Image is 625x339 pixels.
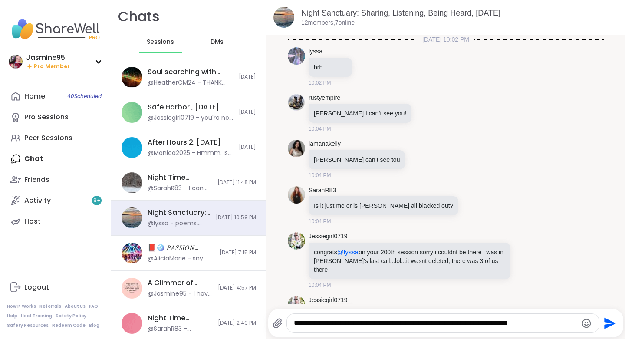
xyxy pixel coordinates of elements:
img: https://sharewell-space-live.sfo3.digitaloceanspaces.com/user-generated/666f9ab0-b952-44c3-ad34-f... [288,47,305,65]
img: After Hours 2, Sep 09 [122,137,142,158]
div: Jasmine95 [26,53,70,63]
div: Night Time Reflection and/or Body Doubling, [DATE] [148,173,212,182]
a: Safety Resources [7,323,49,329]
a: Safety Policy [56,313,86,319]
img: Soul searching with music -Special topic edition! , Sep 08 [122,67,142,88]
span: 10:02 PM [309,79,331,87]
img: Jasmine95 [9,55,23,69]
span: 9 + [93,197,101,204]
a: Logout [7,277,104,298]
div: Friends [24,175,49,184]
a: Friends [7,169,104,190]
a: lyssa [309,47,322,56]
textarea: Type your message [294,319,577,328]
div: @SarahR83 - @Steven6560 Hey, it won't let me dm you first... Thx sharewell tech issues... can you... [148,325,213,333]
div: @SarahR83 - I can hear again,,, yay [148,184,212,193]
div: @Monica2025 - Hmmm. Is that what that means. [148,149,234,158]
img: https://sharewell-space-live.sfo3.digitaloceanspaces.com/user-generated/ad949235-6f32-41e6-8b9f-9... [288,186,305,204]
span: [DATE] 7:15 PM [220,249,256,257]
a: Redeem Code [52,323,86,329]
a: rustyempire [309,94,340,102]
a: FAQ [89,303,98,309]
div: @AliciaMarie - sny openings for allysa 200 [148,254,214,263]
div: After Hours 2, [DATE] [148,138,221,147]
a: Peer Sessions [7,128,104,148]
div: Soul searching with music -Special topic edition! , [DATE] [148,67,234,77]
span: [DATE] 11:48 PM [217,179,256,186]
img: 📕🪩 𝑃𝐴𝑆𝑆𝐼𝑂𝑁 𝑃𝐴𝑅𝑇𝑌💃🎶, Sep 06 [122,243,142,263]
div: @HeatherCM24 - THANK YOU TO EVERONE STICKING IT OUT FOR THE WHOLE SESSION!!!💯🎉🫶 I couldn't have d... [148,79,234,87]
span: @lyssa [337,248,359,256]
img: https://sharewell-space-live.sfo3.digitaloceanspaces.com/user-generated/22ef1fea-5b0e-4312-91bf-f... [288,140,305,157]
div: @Jasmine95 - I have to run. Thank you for the session! [148,290,213,298]
a: Jessiegirl0719 [309,296,348,305]
p: Is it just me or is [PERSON_NAME] all blacked out? [314,201,453,210]
div: Logout [24,283,49,292]
a: Referrals [39,303,61,309]
a: Host Training [21,313,52,319]
img: A Glimmer of Hope, Sep 08 [122,278,142,299]
button: Emoji picker [581,318,592,329]
div: 📕🪩 𝑃𝐴𝑆𝑆𝐼𝑂𝑁 𝑃𝐴𝑅𝑇𝑌💃🎶, [DATE] [148,243,214,253]
span: 10:04 PM [309,217,331,225]
span: [DATE] [239,73,256,81]
a: About Us [65,303,86,309]
span: DMs [211,38,224,46]
a: Activity9+ [7,190,104,211]
a: Pro Sessions [7,107,104,128]
span: [DATE] [239,144,256,151]
iframe: Spotlight [226,38,233,45]
div: Safe Harbor , [DATE] [148,102,219,112]
div: Pro Sessions [24,112,69,122]
img: Night Sanctuary: Sharing, Listening, Being Heard, Sep 08 [273,7,294,28]
img: Safe Harbor , Sep 09 [122,102,142,123]
h1: Chats [118,7,160,26]
a: Night Sanctuary: Sharing, Listening, Being Heard, [DATE] [301,9,500,17]
div: Night Sanctuary: Sharing, Listening, Being Heard, [DATE] [148,208,211,217]
span: 10:04 PM [309,125,331,133]
div: Host [24,217,41,226]
img: ShareWell Nav Logo [7,14,104,44]
img: https://sharewell-space-live.sfo3.digitaloceanspaces.com/user-generated/3913dd85-6983-4073-ba6e-f... [288,94,305,111]
p: 12 members, 7 online [301,19,355,27]
a: How It Works [7,303,36,309]
div: Activity [24,196,51,205]
span: Pro Member [34,63,70,70]
a: Home40Scheduled [7,86,104,107]
div: @lyssa - poems, songs, tears [148,219,211,228]
a: Host [7,211,104,232]
a: Jessiegirl0719 [309,232,348,241]
button: Send [599,313,619,333]
img: https://sharewell-space-live.sfo3.digitaloceanspaces.com/user-generated/3602621c-eaa5-4082-863a-9... [288,232,305,250]
img: Night Sanctuary: Sharing, Listening, Being Heard, Sep 08 [122,207,142,228]
span: [DATE] [239,109,256,116]
p: [PERSON_NAME] I can’t see you! [314,109,406,118]
div: @Jessiegirl0719 - you're not alone ive had my fair share of family issues [148,114,234,122]
span: 40 Scheduled [67,93,102,100]
span: [DATE] 10:02 PM [417,35,474,44]
div: Home [24,92,45,101]
p: [PERSON_NAME] can’t see tou [314,155,400,164]
img: https://sharewell-space-live.sfo3.digitaloceanspaces.com/user-generated/3602621c-eaa5-4082-863a-9... [288,296,305,313]
a: SarahR83 [309,186,336,195]
div: Night Time Reflection and/or Body Doubling, [DATE] [148,313,213,323]
span: Sessions [147,38,174,46]
span: [DATE] 10:59 PM [216,214,256,221]
span: [DATE] 2:49 PM [218,319,256,327]
span: 10:04 PM [309,171,331,179]
a: Help [7,313,17,319]
img: Night Time Reflection and/or Body Doubling, Sep 07 [122,313,142,334]
span: [DATE] 4:57 PM [218,284,256,292]
div: Peer Sessions [24,133,72,143]
a: Blog [89,323,99,329]
p: brb [314,63,347,72]
p: congrats on your 200th session sorry i couldnt be there i was in [PERSON_NAME]'s last call...lol.... [314,248,505,274]
img: Night Time Reflection and/or Body Doubling, Sep 08 [122,172,142,193]
div: A Glimmer of Hope, [DATE] [148,278,213,288]
span: 10:04 PM [309,281,331,289]
a: iamanakeily [309,140,341,148]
